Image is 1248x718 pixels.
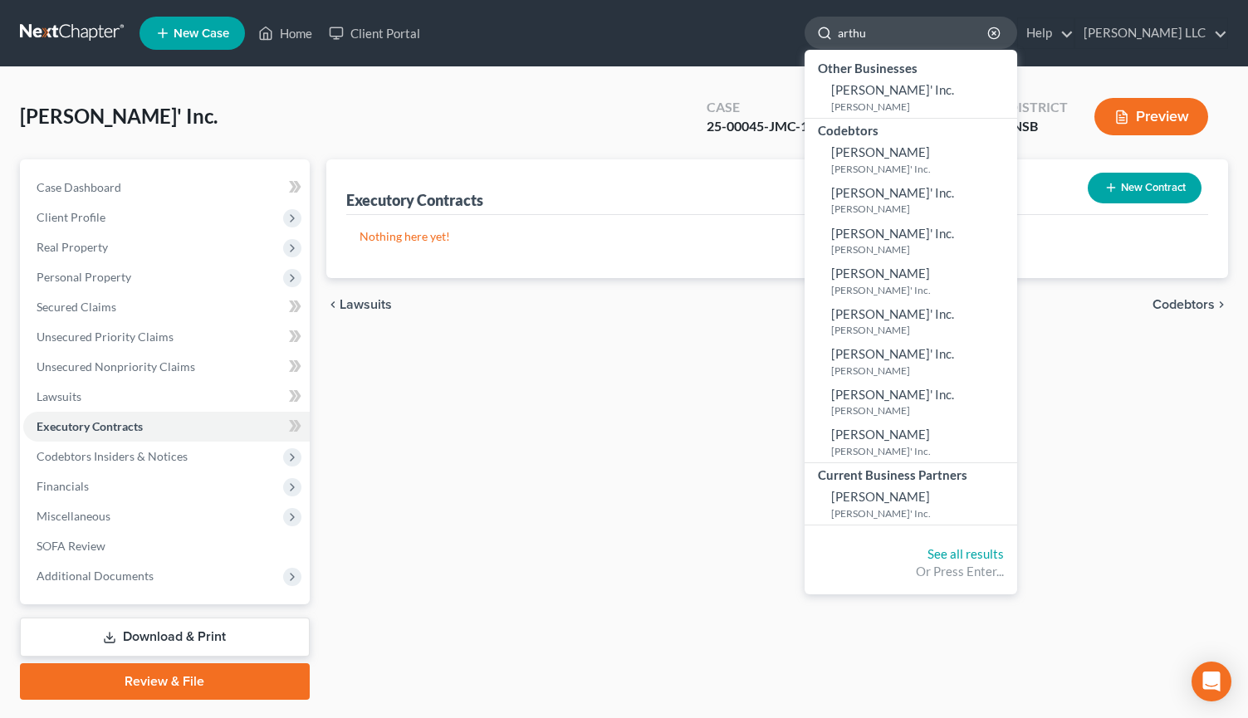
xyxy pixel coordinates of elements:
a: Executory Contracts [23,412,310,442]
span: Secured Claims [37,300,116,314]
a: Client Portal [321,18,428,48]
a: [PERSON_NAME]' Inc.[PERSON_NAME] [805,221,1017,261]
small: [PERSON_NAME] [831,323,1013,337]
span: Lawsuits [37,389,81,403]
a: Download & Print [20,618,310,657]
button: New Contract [1088,173,1202,203]
a: Home [250,18,321,48]
small: [PERSON_NAME] [831,403,1013,418]
span: Miscellaneous [37,509,110,523]
a: [PERSON_NAME]' Inc.[PERSON_NAME] [805,341,1017,382]
span: [PERSON_NAME]' Inc. [831,387,954,402]
span: Case Dashboard [37,180,121,194]
span: [PERSON_NAME]' Inc. [831,306,954,321]
span: Unsecured Priority Claims [37,330,174,344]
a: SOFA Review [23,531,310,561]
a: [PERSON_NAME][PERSON_NAME]' Inc. [805,139,1017,180]
div: INSB [1008,117,1068,136]
i: chevron_left [326,298,340,311]
a: [PERSON_NAME]' Inc.[PERSON_NAME] [805,382,1017,422]
a: Unsecured Priority Claims [23,322,310,352]
span: Unsecured Nonpriority Claims [37,359,195,374]
a: [PERSON_NAME] LLC [1075,18,1227,48]
button: chevron_left Lawsuits [326,298,392,311]
a: [PERSON_NAME]' Inc.[PERSON_NAME] [805,180,1017,221]
span: New Case [174,27,229,40]
span: Real Property [37,240,108,254]
div: Open Intercom Messenger [1192,662,1231,701]
a: [PERSON_NAME]' Inc.[PERSON_NAME] [805,77,1017,118]
span: [PERSON_NAME]' Inc. [831,226,954,241]
p: Nothing here yet! [360,228,1195,245]
span: [PERSON_NAME]' Inc. [831,346,954,361]
a: [PERSON_NAME][PERSON_NAME]' Inc. [805,422,1017,462]
small: [PERSON_NAME] [831,242,1013,256]
span: Executory Contracts [37,419,143,433]
a: [PERSON_NAME]' Inc.[PERSON_NAME] [805,301,1017,342]
small: [PERSON_NAME]' Inc. [831,506,1013,520]
a: Help [1018,18,1074,48]
a: [PERSON_NAME][PERSON_NAME]' Inc. [805,261,1017,301]
div: Codebtors [805,119,1017,139]
small: [PERSON_NAME]' Inc. [831,444,1013,458]
input: Search by name... [838,17,990,48]
a: See all results [927,546,1004,561]
div: Executory Contracts [346,190,483,210]
small: [PERSON_NAME] [831,364,1013,378]
span: Codebtors [1153,298,1215,311]
span: Lawsuits [340,298,392,311]
a: Review & File [20,663,310,700]
button: Codebtors chevron_right [1153,298,1228,311]
small: [PERSON_NAME]' Inc. [831,283,1013,297]
div: Other Businesses [805,56,1017,77]
span: [PERSON_NAME] [831,489,930,504]
div: Case [707,98,815,117]
a: [PERSON_NAME][PERSON_NAME]' Inc. [805,484,1017,525]
div: Current Business Partners [805,463,1017,484]
div: District [1008,98,1068,117]
a: Unsecured Nonpriority Claims [23,352,310,382]
span: Codebtors Insiders & Notices [37,449,188,463]
a: Case Dashboard [23,173,310,203]
div: 25-00045-JMC-12 [707,117,815,136]
span: [PERSON_NAME] [831,427,930,442]
a: Lawsuits [23,382,310,412]
span: Additional Documents [37,569,154,583]
a: Secured Claims [23,292,310,322]
span: Personal Property [37,270,131,284]
span: [PERSON_NAME] [831,144,930,159]
span: Client Profile [37,210,105,224]
small: [PERSON_NAME]' Inc. [831,162,1013,176]
span: SOFA Review [37,539,105,553]
span: [PERSON_NAME]' Inc. [20,104,218,128]
button: Preview [1094,98,1208,135]
i: chevron_right [1215,298,1228,311]
span: Financials [37,479,89,493]
small: [PERSON_NAME] [831,202,1013,216]
small: [PERSON_NAME] [831,100,1013,114]
span: [PERSON_NAME] [831,266,930,281]
span: [PERSON_NAME]' Inc. [831,82,954,97]
div: Or Press Enter... [818,563,1004,580]
span: [PERSON_NAME]' Inc. [831,185,954,200]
